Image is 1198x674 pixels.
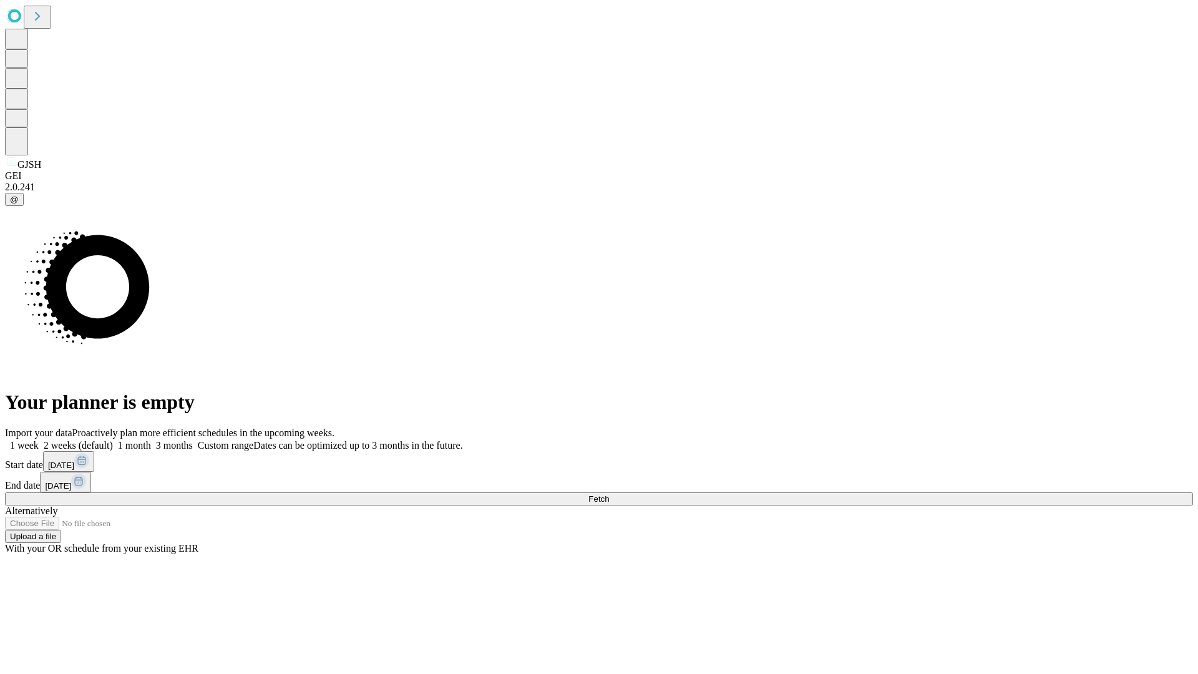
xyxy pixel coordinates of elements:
span: Proactively plan more efficient schedules in the upcoming weeks. [72,427,334,438]
span: 1 month [118,440,151,451]
span: 3 months [156,440,193,451]
div: Start date [5,451,1193,472]
div: End date [5,472,1193,492]
span: @ [10,195,19,204]
button: @ [5,193,24,206]
button: [DATE] [43,451,94,472]
span: GJSH [17,159,41,170]
span: With your OR schedule from your existing EHR [5,543,198,554]
span: 1 week [10,440,39,451]
div: GEI [5,170,1193,182]
span: Alternatively [5,506,57,516]
h1: Your planner is empty [5,391,1193,414]
span: Custom range [198,440,253,451]
span: Import your data [5,427,72,438]
span: Dates can be optimized up to 3 months in the future. [253,440,462,451]
div: 2.0.241 [5,182,1193,193]
button: Upload a file [5,530,61,543]
span: 2 weeks (default) [44,440,113,451]
span: [DATE] [48,461,74,470]
span: [DATE] [45,481,71,491]
button: [DATE] [40,472,91,492]
button: Fetch [5,492,1193,506]
span: Fetch [588,494,609,504]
